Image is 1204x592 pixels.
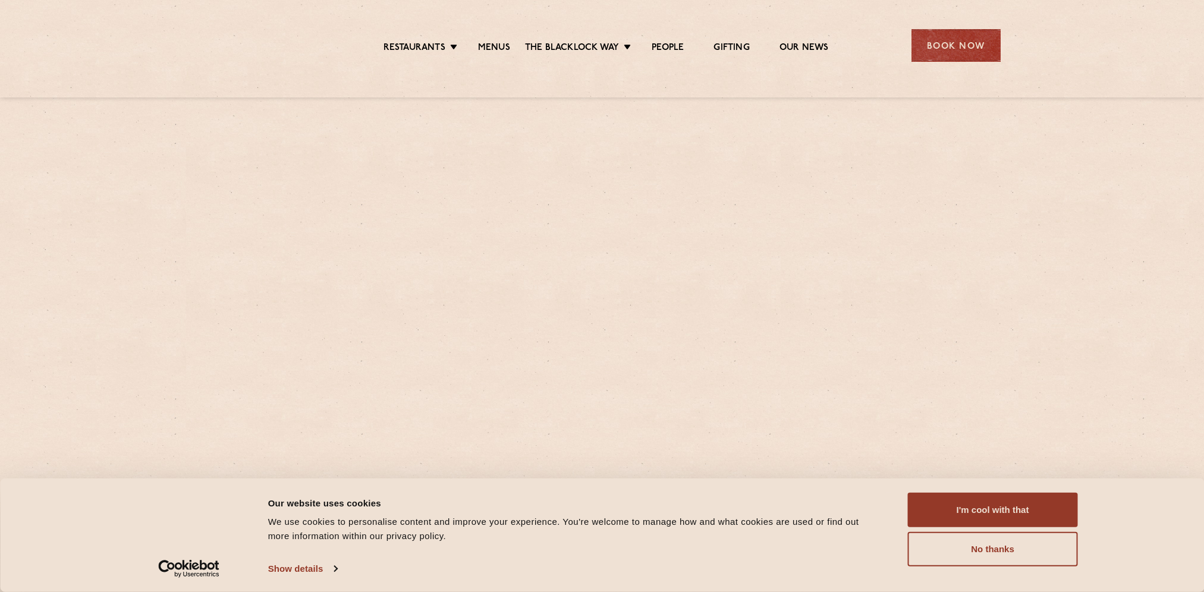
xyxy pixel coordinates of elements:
[204,11,307,80] img: svg%3E
[713,42,749,55] a: Gifting
[383,42,445,55] a: Restaurants
[908,532,1078,566] button: No thanks
[137,560,241,578] a: Usercentrics Cookiebot - opens in a new window
[779,42,829,55] a: Our News
[911,29,1001,62] div: Book Now
[268,560,337,578] a: Show details
[478,42,510,55] a: Menus
[268,496,881,510] div: Our website uses cookies
[525,42,619,55] a: The Blacklock Way
[652,42,684,55] a: People
[268,515,881,543] div: We use cookies to personalise content and improve your experience. You're welcome to manage how a...
[908,493,1078,527] button: I'm cool with that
